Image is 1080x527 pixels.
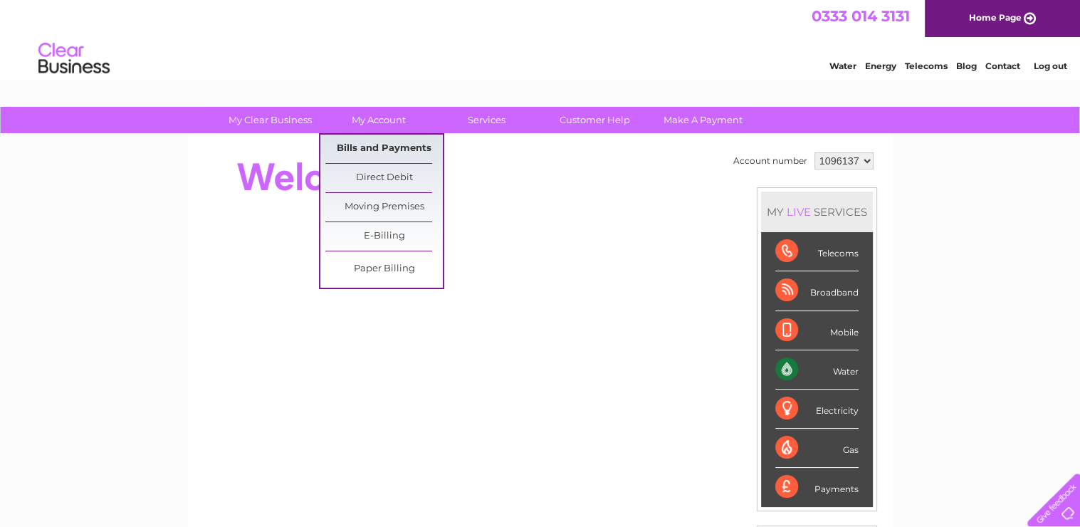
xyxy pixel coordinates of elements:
div: Water [775,350,859,390]
a: Moving Premises [325,193,443,221]
a: My Clear Business [211,107,329,133]
div: Clear Business is a trading name of Verastar Limited (registered in [GEOGRAPHIC_DATA] No. 3667643... [204,8,877,69]
a: Paper Billing [325,255,443,283]
div: MY SERVICES [761,192,873,232]
a: Log out [1033,61,1066,71]
div: Mobile [775,311,859,350]
a: My Account [320,107,437,133]
div: LIVE [784,205,814,219]
a: Blog [956,61,977,71]
div: Gas [775,429,859,468]
a: Direct Debit [325,164,443,192]
a: Customer Help [536,107,654,133]
a: E-Billing [325,222,443,251]
div: Electricity [775,390,859,429]
img: logo.png [38,37,110,80]
a: Services [428,107,545,133]
div: Payments [775,468,859,506]
a: Bills and Payments [325,135,443,163]
a: 0333 014 3131 [812,7,910,25]
div: Telecoms [775,232,859,271]
td: Account number [730,149,811,173]
a: Water [829,61,856,71]
a: Contact [985,61,1020,71]
div: Broadband [775,271,859,311]
a: Energy [865,61,896,71]
a: Telecoms [905,61,948,71]
a: Make A Payment [644,107,762,133]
